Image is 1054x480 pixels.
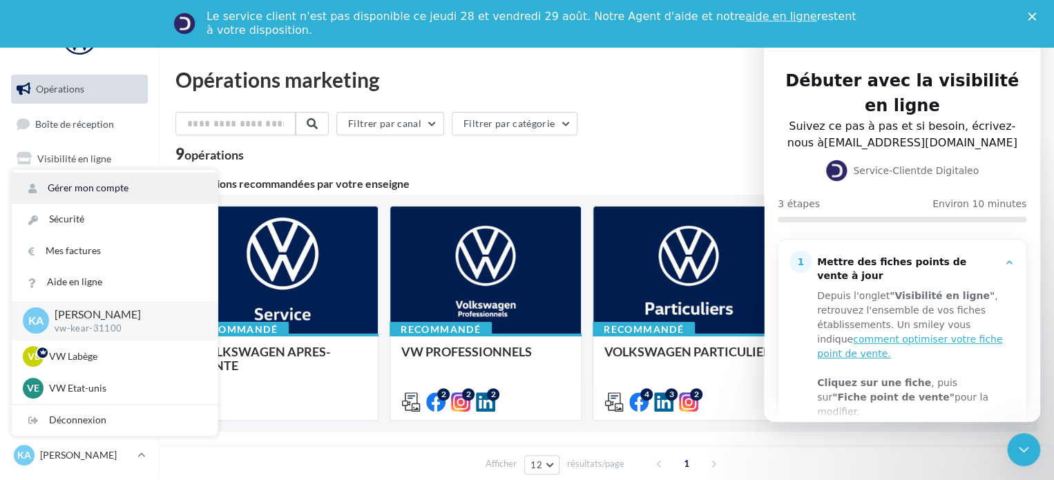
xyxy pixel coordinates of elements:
a: Aide en ligne [12,267,218,298]
a: Boîte de réception [8,109,151,139]
span: 1 [675,452,698,474]
a: Calendrier [8,282,151,311]
div: 9 [175,146,244,162]
iframe: Intercom live chat [764,14,1040,422]
a: aide en ligne [745,10,816,23]
p: vw-kear-31100 [55,323,195,335]
div: Recommandé [390,322,492,337]
span: VE [27,381,39,395]
span: résultats/page [567,457,624,470]
div: Opérations marketing [175,69,1037,90]
img: Profile image for Service-Client [173,12,195,35]
div: 2 [690,388,702,401]
a: Mes factures [12,236,218,267]
button: Filtrer par catégorie [452,112,577,135]
span: Visibilité en ligne [37,153,111,164]
a: Gérer mon compte [12,173,218,204]
div: opérations [184,148,244,161]
p: [PERSON_NAME] [40,448,132,462]
p: VW Etat-unis [49,381,201,395]
div: Fermer [1028,12,1042,21]
span: 12 [530,459,542,470]
div: 4 [640,388,653,401]
span: VOLKSWAGEN APRES-VENTE [198,344,330,373]
button: 12 [524,455,559,474]
a: Campagnes [8,179,151,208]
p: VW Labège [49,349,201,363]
p: [PERSON_NAME] [55,307,195,323]
span: Opérations [36,83,84,95]
div: 3 [665,388,678,401]
a: Visibilité en ligne [8,144,151,173]
span: Boîte de réception [35,117,114,129]
span: KA [28,313,44,329]
div: Recommandé [186,322,289,337]
button: Filtrer par canal [336,112,444,135]
div: 2 [437,388,450,401]
div: Le service client n'est pas disponible ce jeudi 28 et vendredi 29 août. Notre Agent d'aide et not... [207,10,859,37]
div: Déconnexion [12,405,218,436]
a: KA [PERSON_NAME] [11,442,148,468]
a: Médiathèque [8,247,151,276]
a: Campagnes DataOnDemand [8,362,151,403]
div: 2 [462,388,475,401]
div: 2 [487,388,499,401]
a: Contacts [8,213,151,242]
a: PLV et print personnalisable [8,316,151,357]
a: Opérations [8,75,151,104]
span: Afficher [486,457,517,470]
span: VW PROFESSIONNELS [401,344,532,359]
iframe: Intercom live chat [1007,433,1040,466]
span: VL [28,349,39,363]
div: 3 opérations recommandées par votre enseigne [175,178,1037,189]
span: VOLKSWAGEN PARTICULIER [604,344,772,359]
a: Sécurité [12,204,218,235]
span: KA [17,448,31,462]
div: Recommandé [593,322,695,337]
